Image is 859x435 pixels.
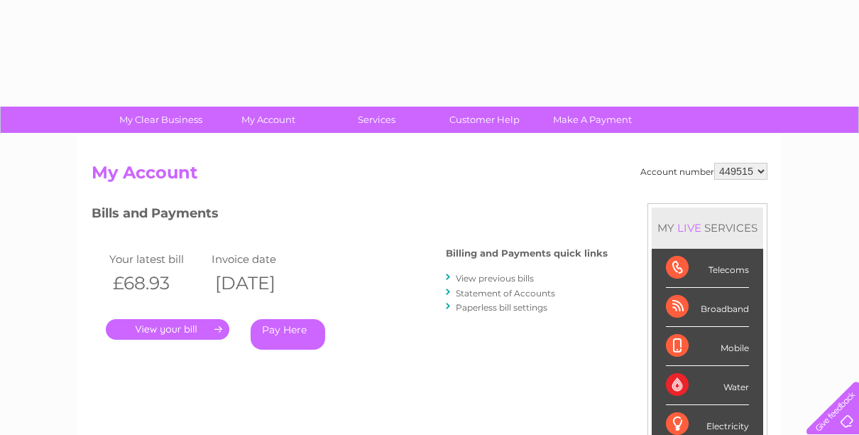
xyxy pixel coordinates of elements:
[652,208,763,248] div: MY SERVICES
[106,319,229,340] a: .
[210,107,327,133] a: My Account
[666,327,749,366] div: Mobile
[456,273,534,284] a: View previous bills
[92,203,608,228] h3: Bills and Payments
[674,221,704,235] div: LIVE
[666,249,749,288] div: Telecoms
[208,249,310,269] td: Invoice date
[106,269,208,298] th: £68.93
[666,288,749,327] div: Broadband
[456,302,547,313] a: Paperless bill settings
[666,366,749,405] div: Water
[446,248,608,259] h4: Billing and Payments quick links
[92,163,767,190] h2: My Account
[208,269,310,298] th: [DATE]
[318,107,435,133] a: Services
[640,163,767,180] div: Account number
[456,288,555,299] a: Statement of Accounts
[102,107,219,133] a: My Clear Business
[426,107,543,133] a: Customer Help
[534,107,651,133] a: Make A Payment
[106,249,208,269] td: Your latest bill
[251,319,325,350] a: Pay Here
